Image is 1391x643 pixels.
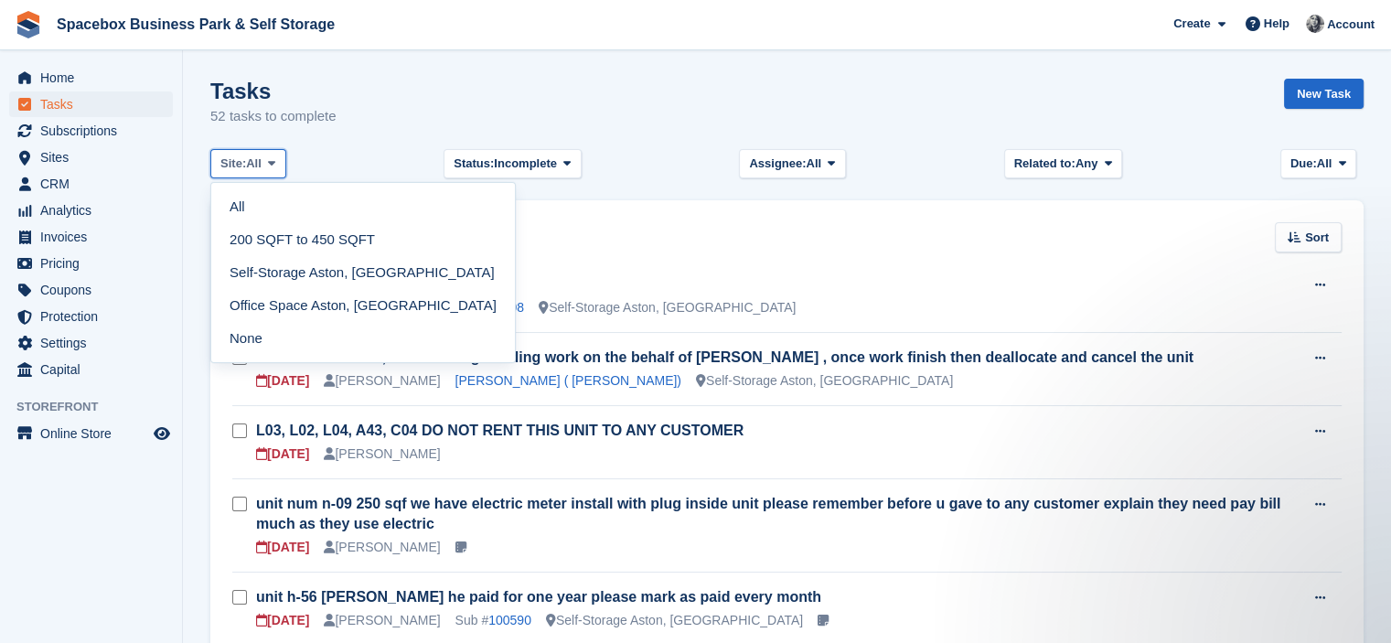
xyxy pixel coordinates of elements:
[749,155,806,173] span: Assignee:
[1305,229,1329,247] span: Sort
[444,149,581,179] button: Status: Incomplete
[256,538,309,557] div: [DATE]
[9,91,173,117] a: menu
[219,256,508,289] a: Self-Storage Aston, [GEOGRAPHIC_DATA]
[16,398,182,416] span: Storefront
[219,223,508,256] a: 200 SQFT to 450 SQFT
[256,589,821,605] a: unit h-56 [PERSON_NAME] he paid for one year please mark as paid every month
[1290,155,1317,173] span: Due:
[455,611,531,630] div: Sub #
[1075,155,1098,173] span: Any
[40,91,150,117] span: Tasks
[210,79,337,103] h1: Tasks
[40,224,150,250] span: Invoices
[40,171,150,197] span: CRM
[9,304,173,329] a: menu
[9,198,173,223] a: menu
[40,198,150,223] span: Analytics
[15,11,42,38] img: stora-icon-8386f47178a22dfd0bd8f6a31ec36ba5ce8667c1dd55bd0f319d3a0aa187defe.svg
[546,611,803,630] div: Self-Storage Aston, [GEOGRAPHIC_DATA]
[9,277,173,303] a: menu
[455,373,681,388] a: [PERSON_NAME] ( [PERSON_NAME])
[9,118,173,144] a: menu
[494,155,557,173] span: Incomplete
[9,145,173,170] a: menu
[256,496,1280,531] a: unit num n-09 250 sqf we have electric meter install with plug inside unit please remember before...
[488,613,531,627] a: 100590
[324,371,440,391] div: [PERSON_NAME]
[1284,79,1364,109] a: New Task
[40,421,150,446] span: Online Store
[9,224,173,250] a: menu
[256,423,744,438] a: L03, L02, L04, A43, C04 DO NOT RENT THIS UNIT TO ANY CUSTOMER
[9,65,173,91] a: menu
[1280,149,1356,179] button: Due: All
[40,330,150,356] span: Settings
[40,145,150,170] span: Sites
[1306,15,1324,33] img: SUDIPTA VIRMANI
[256,371,309,391] div: [DATE]
[1264,15,1289,33] span: Help
[1004,149,1122,179] button: Related to: Any
[324,538,440,557] div: [PERSON_NAME]
[40,357,150,382] span: Capital
[324,611,440,630] div: [PERSON_NAME]
[9,171,173,197] a: menu
[40,65,150,91] span: Home
[9,251,173,276] a: menu
[40,118,150,144] span: Subscriptions
[246,155,262,173] span: All
[219,289,508,322] a: Office Space Aston, [GEOGRAPHIC_DATA]
[256,445,309,464] div: [DATE]
[324,445,440,464] div: [PERSON_NAME]
[539,298,796,317] div: Self-Storage Aston, [GEOGRAPHIC_DATA]
[256,349,1193,365] a: this is our worker , who is doing building work on the behalf of [PERSON_NAME] , once work finish...
[151,423,173,445] a: Preview store
[1014,155,1075,173] span: Related to:
[220,155,246,173] span: Site:
[210,149,286,179] button: Site: All
[9,421,173,446] a: menu
[1173,15,1210,33] span: Create
[256,611,309,630] div: [DATE]
[40,251,150,276] span: Pricing
[739,149,846,179] button: Assignee: All
[210,106,337,127] p: 52 tasks to complete
[807,155,822,173] span: All
[40,277,150,303] span: Coupons
[9,357,173,382] a: menu
[219,322,508,355] a: None
[696,371,953,391] div: Self-Storage Aston, [GEOGRAPHIC_DATA]
[454,155,494,173] span: Status:
[49,9,342,39] a: Spacebox Business Park & Self Storage
[9,330,173,356] a: menu
[1317,155,1332,173] span: All
[40,304,150,329] span: Protection
[219,190,508,223] a: All
[1327,16,1375,34] span: Account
